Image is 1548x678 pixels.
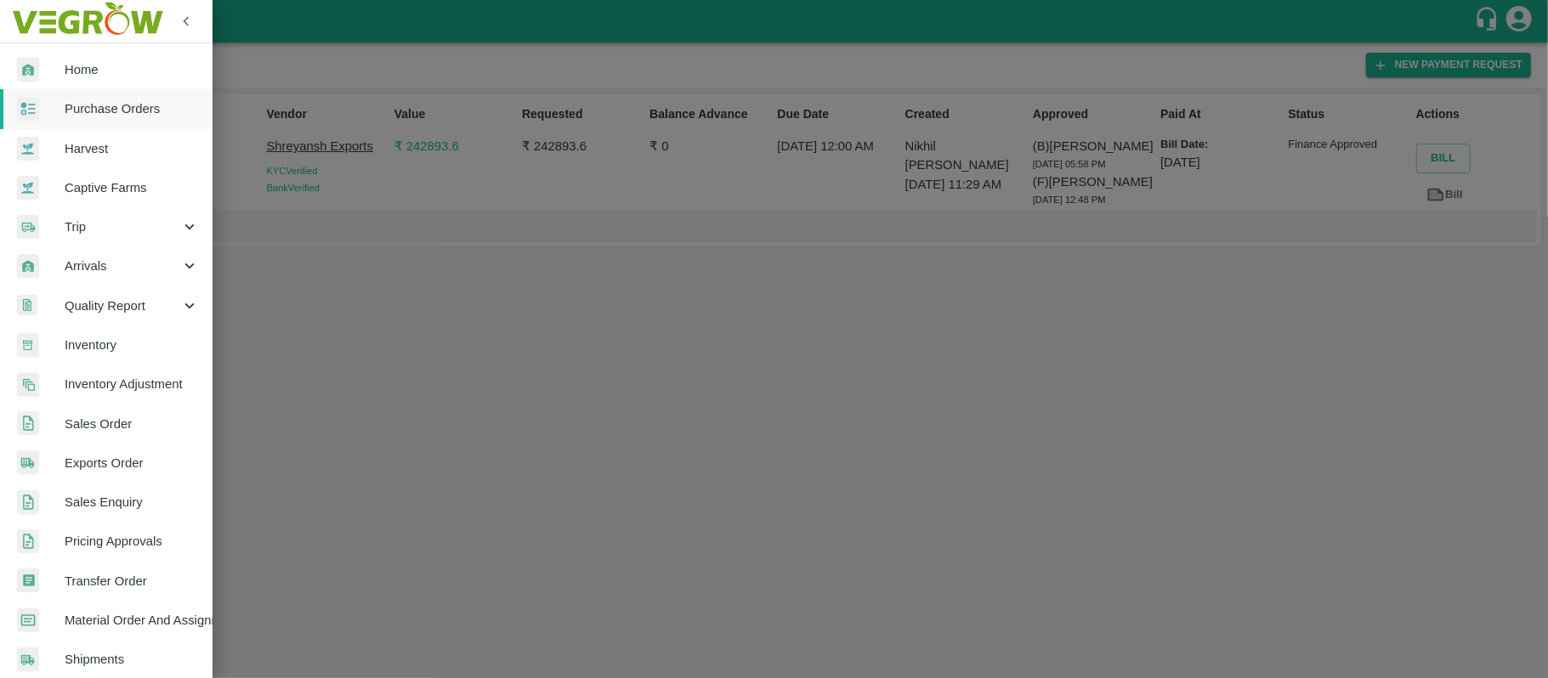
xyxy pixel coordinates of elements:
img: reciept [17,97,39,121]
img: whInventory [17,333,39,358]
img: harvest [17,136,39,161]
img: shipments [17,450,39,475]
img: whArrival [17,254,39,279]
span: Trip [65,218,180,236]
span: Transfer Order [65,572,199,590]
span: Purchase Orders [65,99,199,118]
img: centralMaterial [17,608,39,633]
span: Shipments [65,650,199,669]
span: Sales Order [65,415,199,433]
span: Harvest [65,139,199,158]
img: harvest [17,175,39,201]
img: inventory [17,372,39,397]
span: Sales Enquiry [65,493,199,511]
span: Quality Report [65,297,180,315]
img: sales [17,411,39,436]
span: Captive Farms [65,178,199,197]
img: delivery [17,215,39,240]
span: Inventory [65,336,199,354]
img: shipments [17,647,39,672]
span: Exports Order [65,454,199,472]
span: Arrivals [65,257,180,275]
span: Inventory Adjustment [65,375,199,393]
span: Material Order And Assignment [65,611,199,630]
span: Home [65,60,199,79]
img: whArrival [17,58,39,82]
span: Pricing Approvals [65,532,199,551]
img: qualityReport [17,295,37,316]
img: whTransfer [17,568,39,593]
img: sales [17,529,39,554]
img: sales [17,490,39,515]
